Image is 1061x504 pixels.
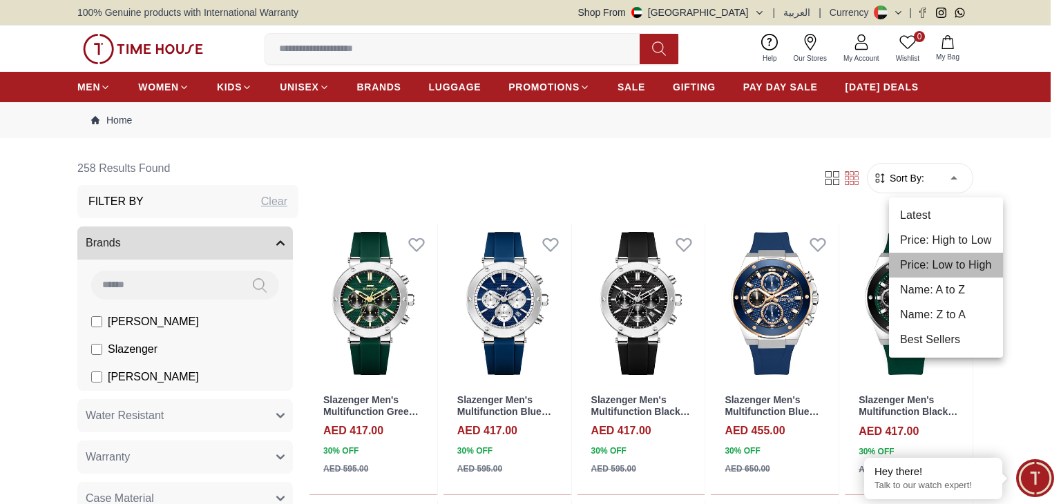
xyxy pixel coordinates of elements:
[874,465,992,478] div: Hey there!
[889,203,1003,228] li: Latest
[889,228,1003,253] li: Price: High to Low
[874,480,992,492] p: Talk to our watch expert!
[889,253,1003,278] li: Price: Low to High
[889,302,1003,327] li: Name: Z to A
[889,278,1003,302] li: Name: A to Z
[1016,459,1054,497] div: Chat Widget
[889,327,1003,352] li: Best Sellers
